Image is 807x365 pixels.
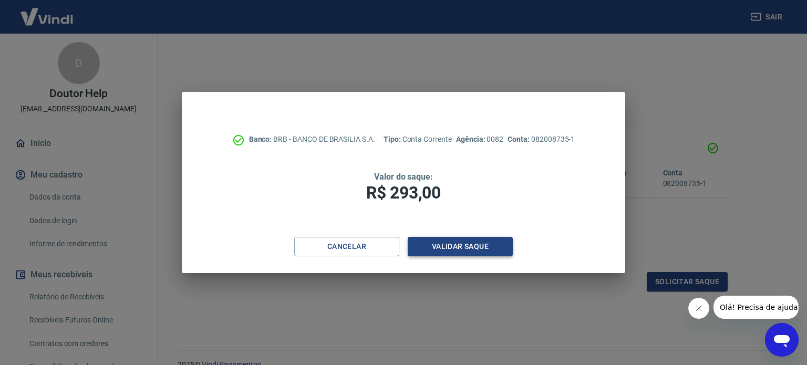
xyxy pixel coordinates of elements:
iframe: Fechar mensagem [688,298,709,319]
p: Conta Corrente [384,134,452,145]
button: Cancelar [294,237,399,256]
span: Conta: [508,135,531,143]
button: Validar saque [408,237,513,256]
p: 0082 [456,134,503,145]
p: 082008735-1 [508,134,575,145]
span: Olá! Precisa de ajuda? [6,7,88,16]
span: Valor do saque: [374,172,433,182]
span: R$ 293,00 [366,183,441,203]
iframe: Botão para abrir a janela de mensagens [765,323,799,357]
span: Agência: [456,135,487,143]
p: BRB - BANCO DE BRASILIA S.A. [249,134,375,145]
span: Banco: [249,135,274,143]
span: Tipo: [384,135,402,143]
iframe: Mensagem da empresa [713,296,799,319]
